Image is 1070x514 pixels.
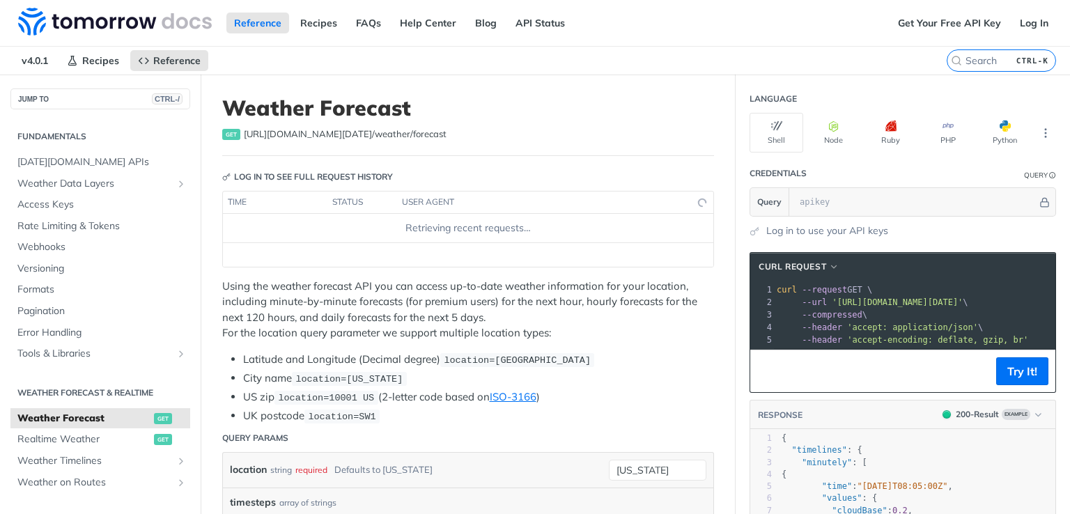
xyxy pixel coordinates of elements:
p: Using the weather forecast API you can access up-to-date weather information for your location, i... [222,279,714,341]
button: Ruby [864,113,917,153]
span: [DATE][DOMAIN_NAME] APIs [17,155,187,169]
a: Weather Forecastget [10,408,190,429]
span: Formats [17,283,187,297]
span: '[URL][DOMAIN_NAME][DATE]' [832,297,963,307]
span: Access Keys [17,198,187,212]
span: --compressed [802,310,862,320]
span: Pagination [17,304,187,318]
span: "timelines" [791,445,846,455]
span: get [154,413,172,424]
span: location=[US_STATE] [295,374,403,384]
span: "[DATE]T08:05:00Z" [857,481,947,491]
div: 3 [750,309,774,321]
span: Weather Timelines [17,454,172,468]
a: Access Keys [10,194,190,215]
span: "values" [822,493,862,503]
a: ISO-3166 [490,390,536,403]
a: Blog [467,13,504,33]
div: 4 [750,469,772,481]
div: required [295,460,327,480]
span: \ [777,297,968,307]
a: Weather Data LayersShow subpages for Weather Data Layers [10,173,190,194]
span: Webhooks [17,240,187,254]
span: Recipes [82,54,119,67]
span: : , [782,481,953,491]
div: 2 [750,296,774,309]
div: Credentials [750,167,807,180]
label: location [230,460,267,480]
kbd: CTRL-K [1013,54,1052,68]
span: Query [757,196,782,208]
button: Query [750,188,789,216]
span: cURL Request [759,260,826,273]
span: \ [777,310,867,320]
span: : { [782,445,862,455]
a: Webhooks [10,237,190,258]
a: Log in to use your API keys [766,224,888,238]
div: 1 [750,433,772,444]
button: cURL Request [754,260,844,274]
span: Reference [153,54,201,67]
button: Try It! [996,357,1048,385]
svg: Key [222,173,231,181]
span: Weather on Routes [17,476,172,490]
div: 6 [750,492,772,504]
span: curl [777,285,797,295]
button: Copy to clipboard [757,361,777,382]
span: --header [802,322,842,332]
button: Show subpages for Weather on Routes [176,477,187,488]
span: : [ [782,458,867,467]
span: location=10001 US [278,393,374,403]
span: https://api.tomorrow.io/v4/weather/forecast [244,127,447,141]
span: Example [1002,409,1030,420]
div: 5 [750,481,772,492]
a: Recipes [59,50,127,71]
span: { [782,433,786,443]
span: v4.0.1 [14,50,56,71]
th: user agent [397,192,685,214]
h1: Weather Forecast [222,95,714,120]
button: Show subpages for Weather Data Layers [176,178,187,189]
a: Rate Limiting & Tokens [10,216,190,237]
a: Realtime Weatherget [10,429,190,450]
div: QueryInformation [1024,170,1056,180]
a: FAQs [348,13,389,33]
span: Weather Data Layers [17,177,172,191]
a: Reference [130,50,208,71]
span: { [782,469,786,479]
a: Error Handling [10,322,190,343]
svg: Search [951,55,962,66]
li: US zip (2-letter code based on ) [243,389,714,405]
a: Get Your Free API Key [890,13,1009,33]
div: Query Params [222,432,288,444]
th: status [327,192,397,214]
div: 1 [750,283,774,296]
span: GET \ [777,285,872,295]
span: Realtime Weather [17,433,150,446]
div: 2 [750,444,772,456]
button: 200200-ResultExample [936,407,1048,421]
span: --url [802,297,827,307]
button: Hide [1037,195,1052,209]
a: Weather TimelinesShow subpages for Weather Timelines [10,451,190,472]
button: Node [807,113,860,153]
button: Show subpages for Tools & Libraries [176,348,187,359]
span: timesteps [230,495,276,510]
span: 'accept-encoding: deflate, gzip, br' [847,335,1028,345]
div: 200 - Result [956,408,999,421]
span: location=[GEOGRAPHIC_DATA] [444,355,591,366]
a: [DATE][DOMAIN_NAME] APIs [10,152,190,173]
span: get [154,434,172,445]
div: Defaults to [US_STATE] [334,460,433,480]
a: Formats [10,279,190,300]
span: Weather Forecast [17,412,150,426]
li: UK postcode [243,408,714,424]
span: Tools & Libraries [17,347,172,361]
span: 200 [943,410,951,419]
a: Help Center [392,13,464,33]
li: Latitude and Longitude (Decimal degree) [243,352,714,368]
button: RESPONSE [757,408,803,422]
span: 'accept: application/json' [847,322,978,332]
button: More Languages [1035,123,1056,143]
a: Pagination [10,301,190,322]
